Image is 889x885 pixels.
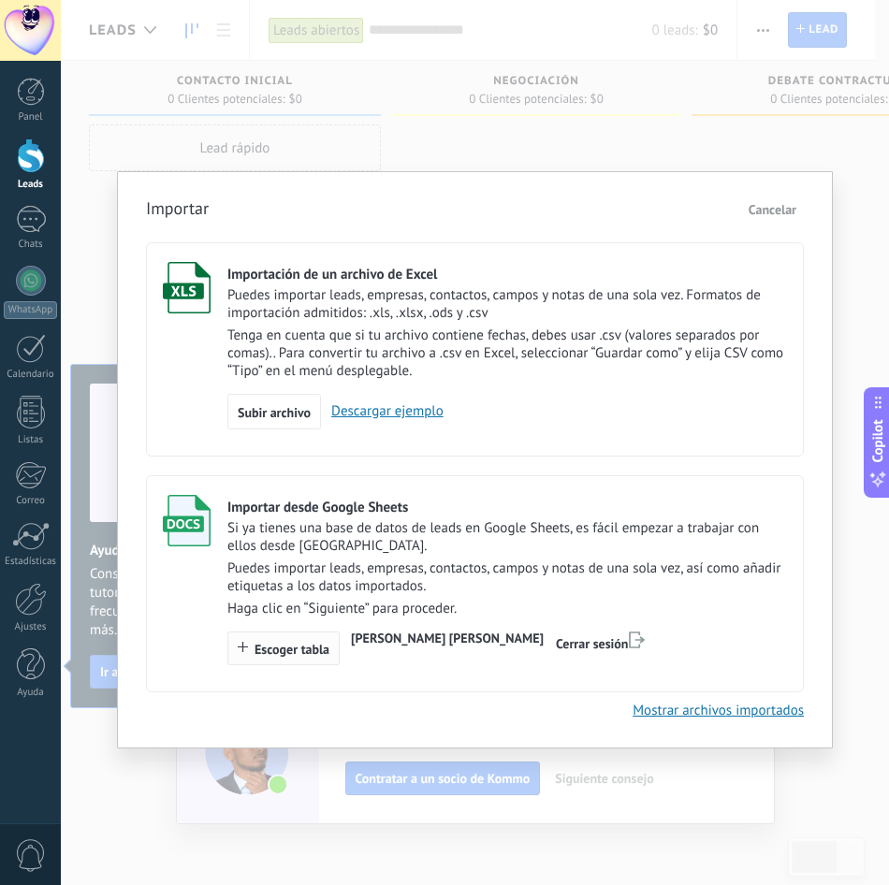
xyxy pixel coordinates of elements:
[4,495,58,507] div: Correo
[351,630,544,646] span: BRAYAN SLATER ROJAS SANTACRUZ
[227,600,787,617] p: Haga clic en “Siguiente” para proceder.
[4,179,58,191] div: Leads
[4,556,58,568] div: Estadísticas
[741,196,804,224] button: Cancelar
[321,402,444,420] a: Descargar ejemplo
[633,702,804,719] a: Mostrar archivos importados
[227,559,787,595] p: Puedes importar leads, empresas, contactos, campos y notas de una sola vez, así como añadir etiqu...
[238,406,311,419] span: Subir archivo
[4,301,57,319] div: WhatsApp
[4,369,58,381] div: Calendario
[227,326,787,380] p: Tenga en cuenta que si tu archivo contiene fechas, debes usar .csv (valores separados por comas)....
[4,621,58,633] div: Ajustes
[868,420,887,463] span: Copilot
[4,434,58,446] div: Listas
[146,197,209,224] h3: Importar
[227,519,787,555] p: Si ya tienes una base de datos de leads en Google Sheets, es fácil empezar a trabajar con ellos d...
[4,239,58,251] div: Chats
[227,499,787,516] div: Importar desde Google Sheets
[4,687,58,699] div: Ayuda
[749,201,796,218] span: Cancelar
[227,266,787,283] div: Importación de un archivo de Excel
[4,111,58,123] div: Panel
[227,631,340,665] button: Importar desde Google SheetsSi ya tienes una base de datos de leads en Google Sheets, es fácil em...
[227,286,787,322] p: Puedes importar leads, empresas, contactos, campos y notas de una sola vez. Formatos de importaci...
[556,635,629,652] span: Cerrar sesión
[255,643,329,656] span: Escoger tabla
